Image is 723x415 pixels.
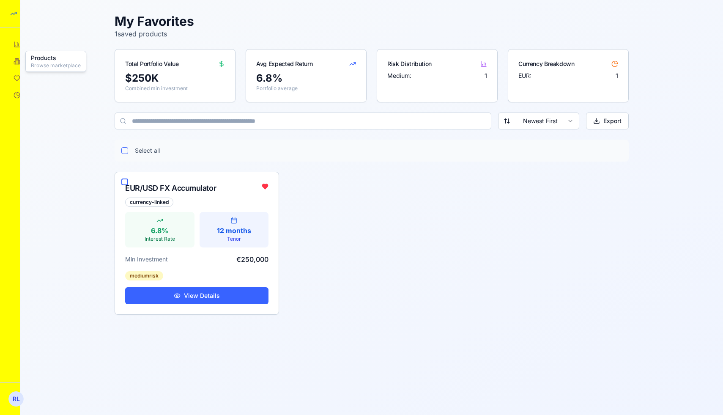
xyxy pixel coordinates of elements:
div: Currency Breakdown [518,60,575,68]
div: Total Portfolio Value [125,60,179,68]
div: EUR/USD FX Accumulator [125,182,258,194]
div: currency-linked [125,198,173,207]
div: medium risk [125,271,163,280]
span: EUR : [518,71,531,80]
p: 1 saved products [115,29,194,39]
span: medium : [387,71,411,80]
span: €250,000 [236,254,268,264]
div: Risk Distribution [387,60,432,68]
div: Avg Expected Return [256,60,312,68]
span: Min Investment [125,255,168,264]
span: Select all [135,146,160,155]
span: RL [8,391,24,407]
span: 1 [485,71,487,80]
p: Combined min investment [125,85,225,92]
div: 6.8 % [256,71,356,85]
button: Export [586,113,629,129]
div: Interest Rate [130,236,189,242]
button: View Details [125,287,268,304]
p: Portfolio average [256,85,356,92]
div: 12 months [205,225,264,236]
button: RL [5,388,15,410]
span: 1 [616,71,618,80]
div: 6.8% [130,225,189,236]
div: $250K [125,71,225,85]
h1: My Favorites [115,14,194,29]
div: Tenor [205,236,264,242]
